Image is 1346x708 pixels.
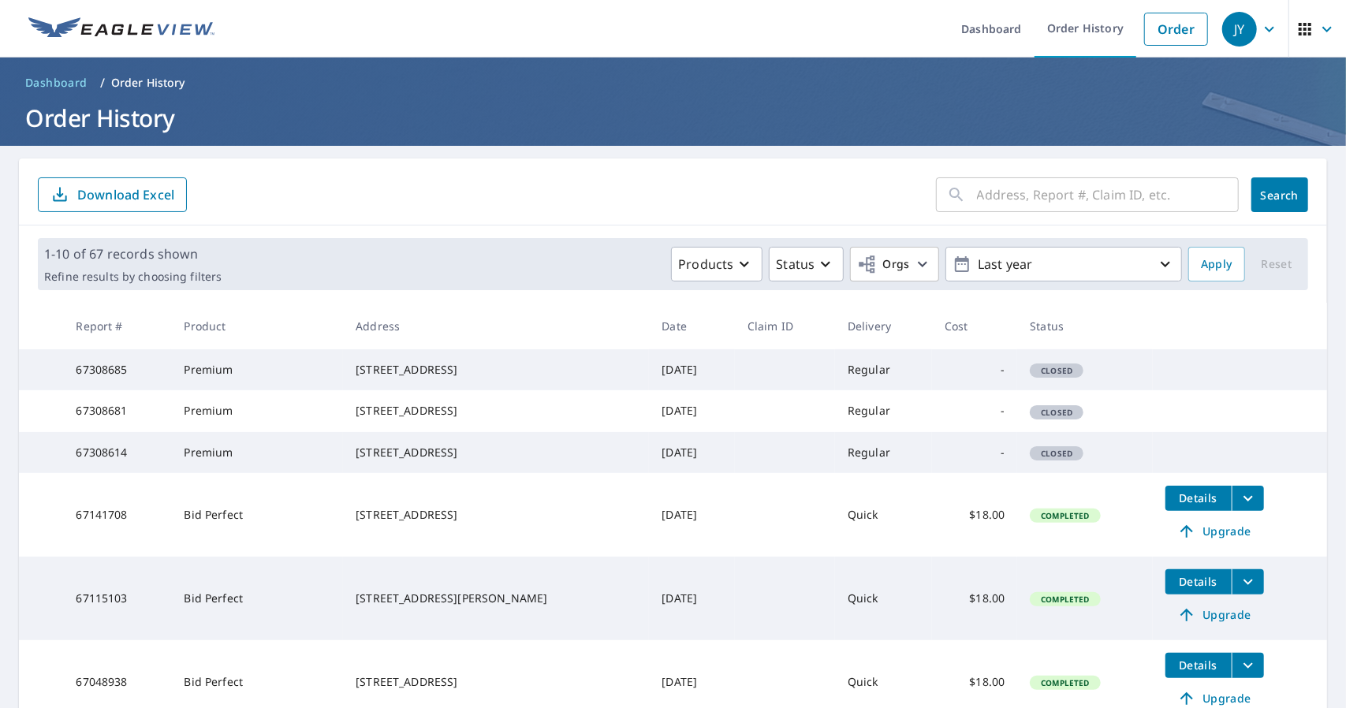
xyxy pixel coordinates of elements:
span: Completed [1031,510,1098,521]
td: Regular [835,349,932,390]
td: [DATE] [649,349,734,390]
td: - [932,349,1017,390]
a: Order [1144,13,1208,46]
span: Details [1175,490,1222,505]
button: filesDropdownBtn-67141708 [1232,486,1264,511]
td: 67308614 [63,432,171,473]
h1: Order History [19,102,1327,134]
th: Delivery [835,303,932,349]
div: [STREET_ADDRESS] [356,674,636,690]
div: [STREET_ADDRESS] [356,362,636,378]
th: Claim ID [735,303,835,349]
button: filesDropdownBtn-67048938 [1232,653,1264,678]
div: [STREET_ADDRESS][PERSON_NAME] [356,591,636,606]
th: Status [1017,303,1152,349]
td: $18.00 [932,473,1017,557]
td: $18.00 [932,557,1017,640]
div: [STREET_ADDRESS] [356,507,636,523]
td: Regular [835,390,932,431]
p: Last year [971,251,1156,278]
span: Upgrade [1175,689,1255,708]
th: Cost [932,303,1017,349]
p: Refine results by choosing filters [44,270,222,284]
th: Report # [63,303,171,349]
p: 1-10 of 67 records shown [44,244,222,263]
p: Products [678,255,733,274]
button: detailsBtn-67048938 [1165,653,1232,678]
button: filesDropdownBtn-67115103 [1232,569,1264,594]
span: Dashboard [25,75,88,91]
p: Status [776,255,815,274]
span: Closed [1031,448,1082,459]
a: Upgrade [1165,602,1264,628]
button: Download Excel [38,177,187,212]
button: Orgs [850,247,939,281]
span: Upgrade [1175,606,1255,624]
td: [DATE] [649,557,734,640]
td: - [932,432,1017,473]
td: Quick [835,557,932,640]
input: Address, Report #, Claim ID, etc. [977,173,1239,217]
button: Last year [945,247,1182,281]
span: Upgrade [1175,522,1255,541]
button: detailsBtn-67141708 [1165,486,1232,511]
button: detailsBtn-67115103 [1165,569,1232,594]
th: Date [649,303,734,349]
button: Status [769,247,844,281]
span: Apply [1201,255,1232,274]
td: Bid Perfect [171,557,343,640]
td: [DATE] [649,390,734,431]
p: Download Excel [77,186,174,203]
td: 67141708 [63,473,171,557]
td: 67308685 [63,349,171,390]
span: Closed [1031,365,1082,376]
button: Products [671,247,762,281]
button: Apply [1188,247,1245,281]
th: Address [343,303,649,349]
td: - [932,390,1017,431]
img: EV Logo [28,17,214,41]
span: Details [1175,658,1222,673]
td: Premium [171,432,343,473]
a: Upgrade [1165,519,1264,544]
td: [DATE] [649,432,734,473]
span: Search [1264,188,1296,203]
td: Regular [835,432,932,473]
button: Search [1251,177,1308,212]
div: [STREET_ADDRESS] [356,403,636,419]
td: 67115103 [63,557,171,640]
td: Quick [835,473,932,557]
th: Product [171,303,343,349]
td: Premium [171,349,343,390]
span: Orgs [857,255,910,274]
div: JY [1222,12,1257,47]
span: Completed [1031,677,1098,688]
div: [STREET_ADDRESS] [356,445,636,460]
p: Order History [111,75,185,91]
nav: breadcrumb [19,70,1327,95]
a: Dashboard [19,70,94,95]
td: [DATE] [649,473,734,557]
td: Premium [171,390,343,431]
span: Closed [1031,407,1082,418]
span: Details [1175,574,1222,589]
td: 67308681 [63,390,171,431]
li: / [100,73,105,92]
td: Bid Perfect [171,473,343,557]
span: Completed [1031,594,1098,605]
